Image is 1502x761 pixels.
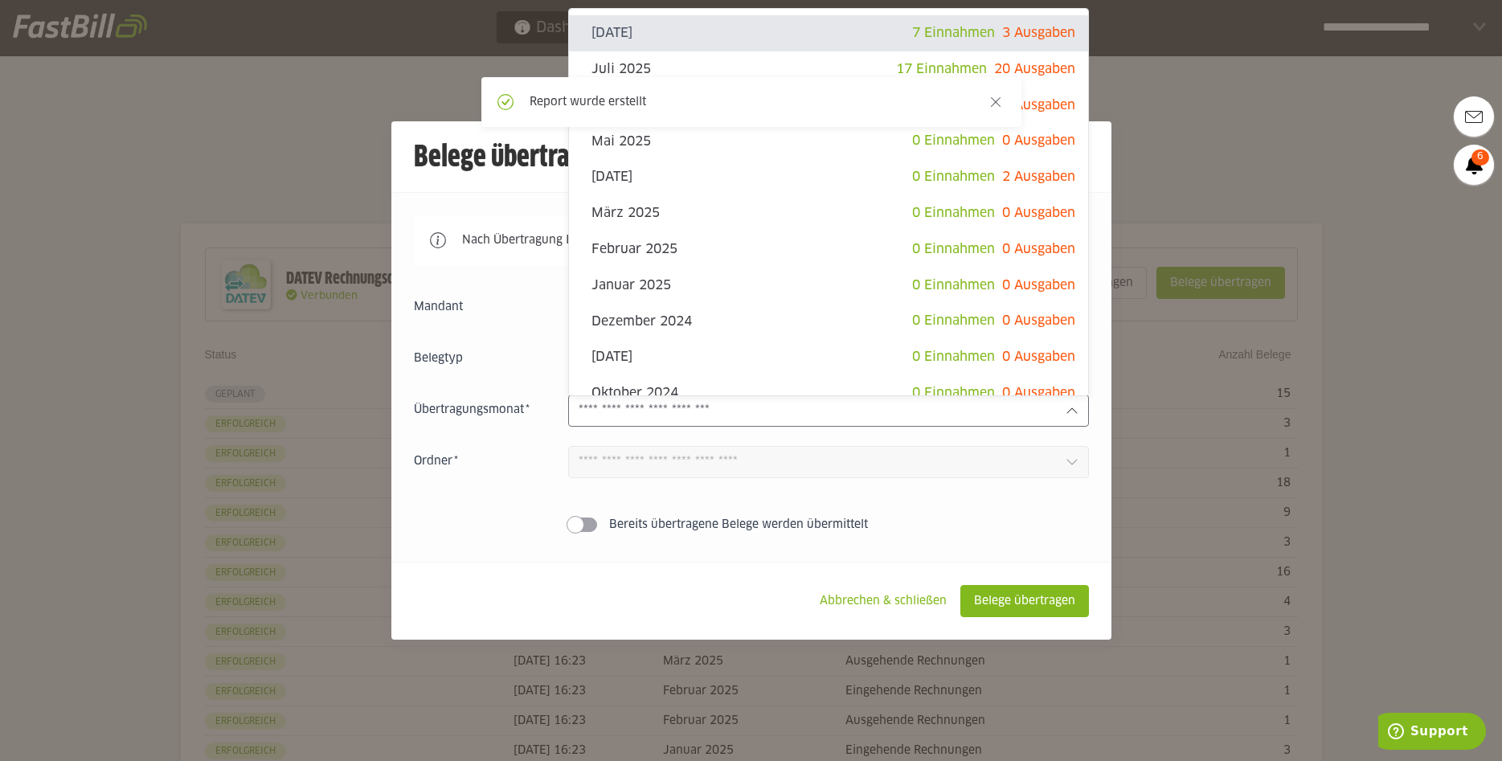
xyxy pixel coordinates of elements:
span: 0 Einnahmen [912,279,995,292]
sl-option: Oktober 2024 [569,375,1088,411]
span: 0 Ausgaben [1002,279,1075,292]
span: 20 Ausgaben [994,63,1075,76]
span: 0 Ausgaben [1002,243,1075,256]
sl-button: Abbrechen & schließen [806,585,960,617]
sl-option: [DATE] [569,15,1088,51]
sl-option: [DATE] [569,159,1088,195]
span: 0 Ausgaben [1002,207,1075,219]
a: 6 [1454,145,1494,185]
sl-option: März 2025 [569,195,1088,231]
sl-option: Juli 2025 [569,51,1088,88]
sl-option: Januar 2025 [569,268,1088,304]
sl-switch: Bereits übertragene Belege werden übermittelt [414,517,1089,533]
iframe: Öffnet ein Widget, in dem Sie weitere Informationen finden [1378,713,1486,753]
span: 3 Ausgaben [1002,27,1075,39]
span: 7 Einnahmen [912,27,995,39]
span: 0 Einnahmen [912,207,995,219]
span: 0 Einnahmen [912,387,995,399]
span: 0 Ausgaben [1002,387,1075,399]
span: 0 Einnahmen [912,350,995,363]
span: 0 Einnahmen [912,314,995,327]
sl-option: [DATE] [569,339,1088,375]
span: 0 Ausgaben [1002,314,1075,327]
span: 0 Einnahmen [912,243,995,256]
span: 17 Einnahmen [896,63,987,76]
sl-button: Belege übertragen [960,585,1089,617]
sl-option: Mai 2025 [569,123,1088,159]
sl-option: Februar 2025 [569,231,1088,268]
span: 0 Einnahmen [912,170,995,183]
sl-option: Dezember 2024 [569,303,1088,339]
span: 0 Ausgaben [1002,350,1075,363]
span: 2 Ausgaben [1002,170,1075,183]
span: 0 Einnahmen [912,134,995,147]
span: 0 Ausgaben [1002,134,1075,147]
span: 6 [1471,149,1489,166]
